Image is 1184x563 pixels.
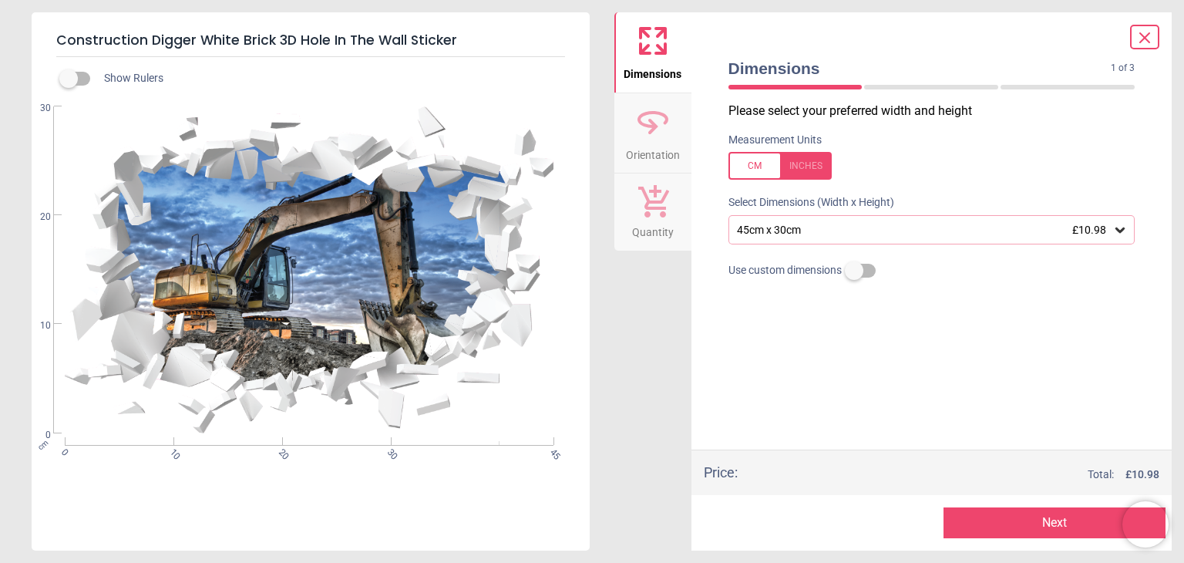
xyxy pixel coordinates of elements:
span: 10 [22,319,51,332]
span: £10.98 [1072,224,1106,236]
span: 30 [384,447,394,457]
span: 20 [275,447,285,457]
span: Dimensions [728,57,1112,79]
div: 45cm x 30cm [735,224,1113,237]
iframe: Brevo live chat [1122,501,1169,548]
span: Orientation [626,140,680,164]
button: Next [943,507,1165,538]
span: 45 [547,447,557,457]
span: 10.98 [1132,468,1159,480]
span: £ [1125,467,1159,483]
label: Measurement Units [728,133,822,148]
span: 0 [22,429,51,442]
span: Use custom dimensions [728,263,842,278]
p: Please select your preferred width and height [728,103,1148,120]
span: 10 [166,447,177,457]
button: Orientation [614,93,691,174]
h5: Construction Digger White Brick 3D Hole In The Wall Sticker [56,25,565,57]
button: Quantity [614,174,691,251]
div: Total: [761,467,1160,483]
div: Price : [704,463,738,482]
label: Select Dimensions (Width x Height) [716,195,894,211]
span: Dimensions [624,59,681,83]
span: cm [36,437,50,451]
button: Dimensions [614,12,691,93]
span: 30 [22,102,51,115]
div: Show Rulers [69,69,590,88]
span: 20 [22,211,51,224]
span: 0 [58,447,68,457]
span: 1 of 3 [1111,62,1135,75]
span: Quantity [632,217,674,241]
